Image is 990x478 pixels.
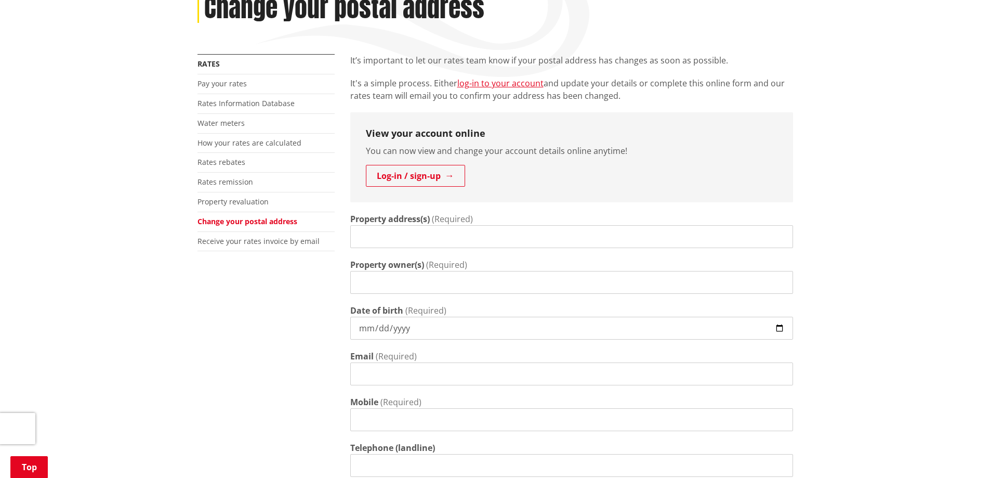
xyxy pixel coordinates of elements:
[366,128,777,139] h3: View your account online
[350,259,424,271] label: Property owner(s)
[426,259,467,270] span: (Required)
[350,350,374,363] label: Email
[376,351,417,362] span: (Required)
[350,213,430,225] label: Property address(s)
[350,54,793,67] p: It’s important to let our rates team know if your postal address has changes as soon as possible.
[197,197,269,206] a: Property revaluation
[197,118,245,128] a: Water meters
[350,77,793,102] p: It's a simple process. Either and update your details or complete this online form and our rates ...
[457,77,544,89] a: log-in to your account
[197,157,245,167] a: Rates rebates
[10,456,48,478] a: Top
[197,177,253,187] a: Rates remission
[197,79,247,88] a: Pay your rates
[366,165,465,187] a: Log-in / sign-up
[380,396,421,408] span: (Required)
[405,305,446,316] span: (Required)
[197,236,320,246] a: Receive your rates invoice by email
[350,396,378,408] label: Mobile
[197,216,297,226] a: Change your postal address
[432,213,473,225] span: (Required)
[197,98,295,108] a: Rates Information Database
[197,59,220,69] a: Rates
[350,304,403,317] label: Date of birth
[350,442,435,454] label: Telephone (landline)
[942,434,980,472] iframe: Messenger Launcher
[197,138,301,148] a: How your rates are calculated
[366,145,777,157] p: You can now view and change your account details online anytime!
